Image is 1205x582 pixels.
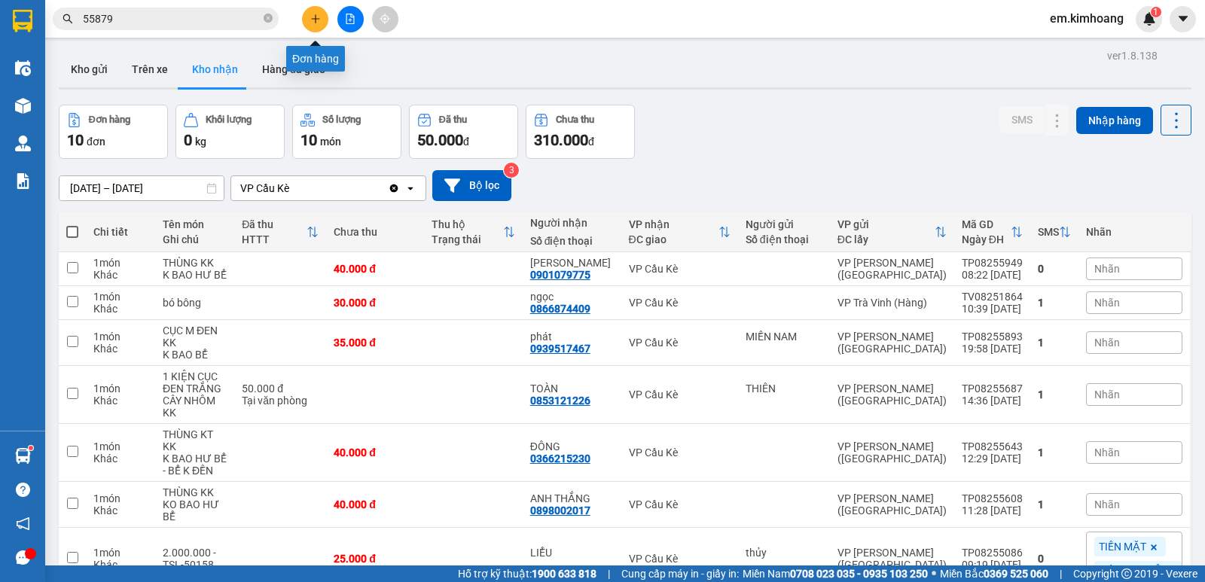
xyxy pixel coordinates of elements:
div: 40.000 đ [334,446,416,459]
sup: 1 [29,446,33,450]
th: Toggle SortBy [954,212,1030,252]
div: VP [PERSON_NAME] ([GEOGRAPHIC_DATA]) [837,257,947,281]
div: 1 [1038,389,1071,401]
div: Khối lượng [206,114,252,125]
div: THÙNG KK [163,486,227,498]
span: 0 [184,131,192,149]
div: Tại văn phòng [242,395,319,407]
div: 10:39 [DATE] [962,303,1023,315]
strong: 0369 525 060 [984,568,1048,580]
span: copyright [1121,568,1132,579]
button: Kho gửi [59,51,120,87]
th: Toggle SortBy [621,212,738,252]
button: SMS [999,106,1045,133]
img: solution-icon [15,173,31,189]
div: 11:28 [DATE] [962,504,1023,516]
sup: 1 [1151,7,1161,17]
div: VP [PERSON_NAME] ([GEOGRAPHIC_DATA]) [837,382,947,407]
div: 1 món [93,291,148,303]
div: Ghi chú [163,233,227,245]
button: file-add [337,6,364,32]
div: LIỂU [530,547,614,559]
div: ngọc [530,291,614,303]
div: 1 món [93,440,148,452]
button: Hàng đã giao [250,51,337,87]
span: Nhãn [1094,337,1120,349]
div: 50.000 đ [242,382,319,395]
div: Khác [93,395,148,407]
img: icon-new-feature [1142,12,1156,26]
th: Toggle SortBy [1030,212,1078,252]
span: Cung cấp máy in - giấy in: [621,565,739,582]
div: THÙNG KK [163,257,227,269]
div: K BAO HƯ BỂ [163,269,227,281]
div: TV08251864 [962,291,1023,303]
img: warehouse-icon [15,448,31,464]
button: Đơn hàng10đơn [59,105,168,159]
div: VP Cầu Kè [629,297,731,309]
div: CỤC M ĐEN KK [163,325,227,349]
div: Đơn hàng [286,46,345,72]
span: aim [380,14,390,24]
div: Khác [93,269,148,281]
div: THÙNG KT KK [163,428,227,452]
button: aim [372,6,398,32]
div: Khác [93,559,148,571]
div: Chưa thu [556,114,594,125]
span: ⚪️ [932,571,936,577]
svg: Clear value [388,182,400,194]
div: ĐC giao [629,233,718,245]
div: 19:58 [DATE] [962,343,1023,355]
span: 10 [67,131,84,149]
div: bó bông [163,297,227,309]
span: TIỀN THU HỘ [1099,564,1162,577]
div: 12:29 [DATE] [962,452,1023,465]
div: Trạng thái [432,233,502,245]
strong: 1900 633 818 [532,568,596,580]
div: TP08255608 [962,492,1023,504]
div: 1 món [93,492,148,504]
div: TP08255643 [962,440,1023,452]
div: VP Trà Vinh (Hàng) [837,297,947,309]
span: TIỀN MẶT [1099,540,1146,553]
div: TP08255949 [962,257,1023,269]
div: Số điện thoại [746,233,822,245]
span: đơn [87,136,105,148]
div: Số lượng [322,114,361,125]
input: Tìm tên, số ĐT hoặc mã đơn [83,11,261,27]
div: 0 [1038,263,1071,275]
div: TP08255086 [962,547,1023,559]
div: VP nhận [629,218,718,230]
div: 25.000 đ [334,553,416,565]
div: 1 KIỆN CỤC ĐEN TRẮNG CÂY NHÔM KK [163,370,227,419]
div: K BAO HƯ BỂ - BỂ K ĐỀN [163,452,227,477]
div: ANH THẮNG [530,492,614,504]
div: KO BAO HƯ BỂ [163,498,227,523]
span: đ [463,136,469,148]
div: MIỀN NAM [746,331,822,343]
div: Số điện thoại [530,235,614,247]
div: 1 món [93,547,148,559]
span: close-circle [264,14,273,23]
span: plus [310,14,321,24]
div: ver 1.8.138 [1107,47,1158,64]
span: Miền Bắc [940,565,1048,582]
div: Người gửi [746,218,822,230]
div: 0901079775 [530,269,590,281]
span: notification [16,516,30,531]
div: 30.000 đ [334,297,416,309]
span: Miền Nam [743,565,928,582]
span: đ [588,136,594,148]
button: caret-down [1170,6,1196,32]
div: Tên món [163,218,227,230]
div: 1 [1038,297,1071,309]
span: message [16,550,30,565]
div: VP [PERSON_NAME] ([GEOGRAPHIC_DATA]) [837,492,947,516]
span: 310.000 [534,131,588,149]
div: 0853121226 [530,395,590,407]
button: Bộ lọc [432,170,511,201]
input: Select a date range. [59,176,224,200]
div: VP Cầu Kè [629,446,731,459]
div: huỳnh ngân [530,257,614,269]
button: plus [302,6,328,32]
